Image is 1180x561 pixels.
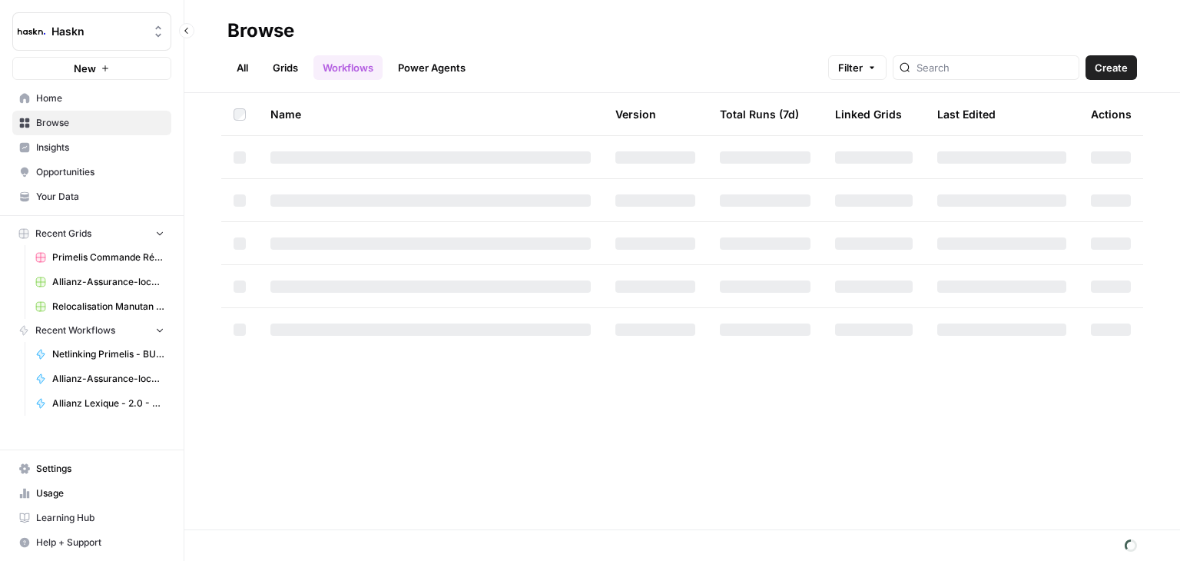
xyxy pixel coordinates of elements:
a: Learning Hub [12,506,171,530]
span: Create [1095,60,1128,75]
button: Recent Workflows [12,319,171,342]
span: Usage [36,486,164,500]
a: Insights [12,135,171,160]
a: All [227,55,257,80]
span: Recent Grids [35,227,91,241]
a: Browse [12,111,171,135]
button: Create [1086,55,1137,80]
a: Netlinking Primelis - BU FR [28,342,171,367]
span: Primelis Commande Rédaction Netlinking (2).csv [52,251,164,264]
a: Opportunities [12,160,171,184]
span: Settings [36,462,164,476]
a: Settings [12,456,171,481]
button: Help + Support [12,530,171,555]
span: Learning Hub [36,511,164,525]
div: Actions [1091,93,1132,135]
a: Allianz-Assurance-local v2 Grid [28,270,171,294]
span: Insights [36,141,164,154]
span: New [74,61,96,76]
div: Total Runs (7d) [720,93,799,135]
a: Power Agents [389,55,475,80]
input: Search [916,60,1072,75]
a: Your Data [12,184,171,209]
div: Last Edited [937,93,996,135]
span: Relocalisation Manutan - Pays de l'Est [52,300,164,314]
span: Filter [838,60,863,75]
a: Relocalisation Manutan - Pays de l'Est [28,294,171,319]
a: Usage [12,481,171,506]
a: Home [12,86,171,111]
a: Grids [264,55,307,80]
span: Allianz-Assurance-local v2 [52,372,164,386]
span: Home [36,91,164,105]
div: Browse [227,18,294,43]
img: Haskn Logo [18,18,45,45]
div: Linked Grids [835,93,902,135]
span: Your Data [36,190,164,204]
button: Workspace: Haskn [12,12,171,51]
span: Browse [36,116,164,130]
div: Name [270,93,591,135]
a: Primelis Commande Rédaction Netlinking (2).csv [28,245,171,270]
a: Workflows [313,55,383,80]
button: Filter [828,55,887,80]
span: Netlinking Primelis - BU FR [52,347,164,361]
span: Help + Support [36,536,164,549]
span: Recent Workflows [35,324,115,337]
span: Allianz Lexique - 2.0 - Assurance autres véhicules [52,397,164,410]
span: Haskn [51,24,144,39]
button: New [12,57,171,80]
span: Opportunities [36,165,164,179]
a: Allianz Lexique - 2.0 - Assurance autres véhicules [28,391,171,416]
span: Allianz-Assurance-local v2 Grid [52,275,164,289]
a: Allianz-Assurance-local v2 [28,367,171,391]
div: Version [615,93,656,135]
button: Recent Grids [12,222,171,245]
